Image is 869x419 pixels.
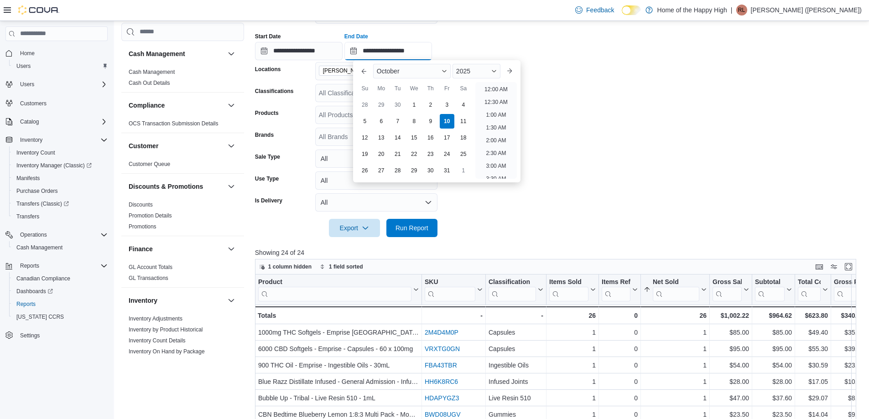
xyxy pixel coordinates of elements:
[129,182,224,191] button: Discounts & Promotions
[255,197,282,204] label: Is Delivery
[482,173,510,184] li: 3:30 AM
[475,82,517,179] ul: Time
[489,310,543,321] div: -
[129,101,165,110] h3: Compliance
[755,327,792,338] div: $85.00
[16,200,69,207] span: Transfers (Classic)
[16,229,51,240] button: Operations
[20,332,40,339] span: Settings
[13,198,73,209] a: Transfers (Classic)
[440,147,454,161] div: day-24
[129,337,186,344] a: Inventory Count Details
[16,229,108,240] span: Operations
[489,343,543,354] div: Capsules
[425,278,475,287] div: SKU
[440,98,454,112] div: day-3
[9,210,111,223] button: Transfers
[738,5,745,16] span: RL
[13,242,108,253] span: Cash Management
[602,360,638,371] div: 0
[755,278,792,301] button: Subtotal
[329,263,363,270] span: 1 field sorted
[13,286,108,297] span: Dashboards
[644,327,707,338] div: 1
[255,109,279,117] label: Products
[358,98,372,112] div: day-28
[456,114,471,129] div: day-11
[13,273,74,284] a: Canadian Compliance
[481,97,511,108] li: 12:30 AM
[13,273,108,284] span: Canadian Compliance
[373,64,451,78] div: Button. Open the month selector. October is currently selected.
[258,310,419,321] div: Totals
[129,201,153,208] span: Discounts
[129,274,168,282] span: GL Transactions
[482,135,510,146] li: 2:00 AM
[453,64,500,78] div: Button. Open the year selector. 2025 is currently selected.
[358,114,372,129] div: day-5
[644,360,707,371] div: 1
[9,60,111,72] button: Users
[644,310,707,321] div: 26
[16,116,42,127] button: Catalog
[16,134,108,145] span: Inventory
[489,360,543,371] div: Ingestible Oils
[425,310,483,321] div: -
[226,48,237,59] button: Cash Management
[358,81,372,96] div: Su
[713,310,749,321] div: $1,002.22
[798,278,821,301] div: Total Cost
[20,231,47,238] span: Operations
[18,5,59,15] img: Cova
[129,212,172,219] span: Promotion Details
[407,163,421,178] div: day-29
[357,97,472,179] div: October, 2025
[255,66,281,73] label: Locations
[602,278,630,301] div: Items Ref
[13,311,68,322] a: [US_STATE] CCRS
[713,327,749,338] div: $85.00
[315,150,437,168] button: All
[13,186,62,197] a: Purchase Orders
[129,141,224,150] button: Customer
[9,197,111,210] a: Transfers (Classic)
[315,171,437,190] button: All
[834,278,864,301] button: Gross Profit
[390,81,405,96] div: Tu
[644,343,707,354] div: 1
[13,198,108,209] span: Transfers (Classic)
[258,278,411,287] div: Product
[129,326,203,333] span: Inventory by Product Historical
[425,345,460,352] a: VRXTG0GN
[834,278,857,287] div: Gross Profit
[16,288,53,295] span: Dashboards
[489,278,543,301] button: Classification
[834,310,864,321] div: $340.82
[16,62,31,70] span: Users
[16,275,70,282] span: Canadian Compliance
[390,147,405,161] div: day-21
[440,163,454,178] div: day-31
[121,67,244,92] div: Cash Management
[423,130,438,145] div: day-16
[9,272,111,285] button: Canadian Compliance
[258,343,419,354] div: 6000 CBD Softgels - Emprise - Capsules - 60 x 100mg
[586,5,614,15] span: Feedback
[255,131,274,139] label: Brands
[713,278,742,301] div: Gross Sales
[798,360,828,371] div: $30.59
[16,79,38,90] button: Users
[481,84,511,95] li: 12:00 AM
[16,149,55,156] span: Inventory Count
[16,244,62,251] span: Cash Management
[323,66,394,75] span: [PERSON_NAME][GEOGRAPHIC_DATA] - Fire & Flower
[329,219,380,237] button: Export
[13,173,108,184] span: Manifests
[129,161,170,167] a: Customer Queue
[755,360,792,371] div: $54.00
[2,96,111,109] button: Customers
[121,118,244,133] div: Compliance
[395,223,428,233] span: Run Report
[489,278,536,287] div: Classification
[20,262,39,269] span: Reports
